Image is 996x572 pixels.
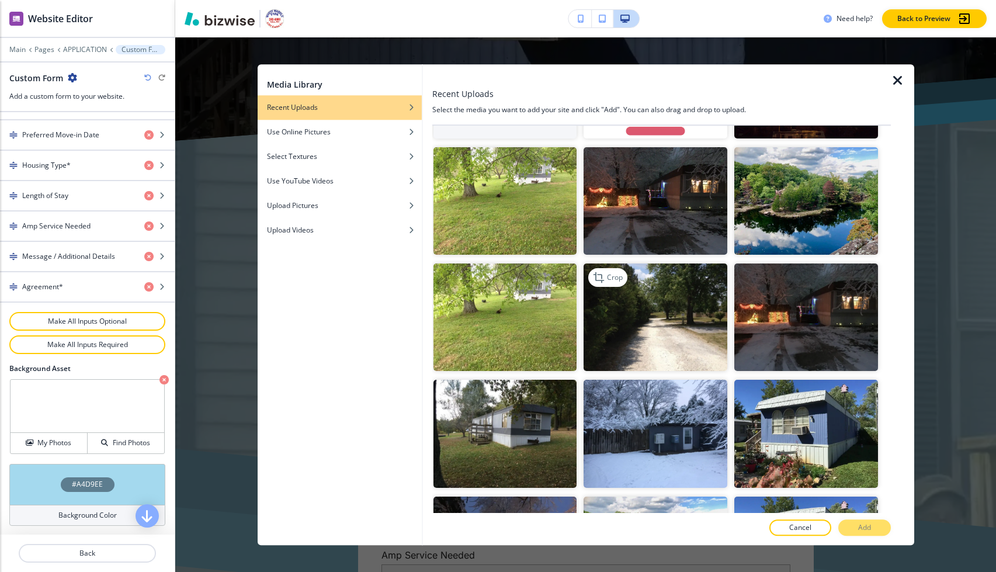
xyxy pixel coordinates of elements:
h4: Upload Videos [267,225,314,235]
div: My PhotosFind Photos [9,379,165,455]
h4: Housing Type* [22,160,71,171]
button: #A4D9EEBackground Color [9,464,165,526]
h4: #A4D9EE [72,479,103,490]
img: Bizwise Logo [185,12,255,26]
img: Your Logo [265,9,284,28]
button: Use Online Pictures [258,120,422,144]
p: Crop [607,272,623,283]
button: APPLICATION [63,46,107,54]
button: Upload Videos [258,218,422,242]
h4: Use YouTube Videos [267,176,334,186]
button: Cancel [769,519,831,536]
img: Drag [9,283,18,291]
p: Custom Form [122,46,159,54]
button: Make All Inputs Optional [9,312,165,331]
p: Make All Inputs Required [25,339,150,350]
h2: Website Editor [28,12,93,26]
h4: Message / Additional Details [22,251,115,262]
h4: Find Photos [113,438,150,448]
button: Back to Preview [882,9,987,28]
img: Drag [9,161,18,169]
h2: Custom Form [9,72,63,84]
h4: My Photos [37,438,71,448]
button: Pages [34,46,54,54]
button: Use YouTube Videos [258,169,422,193]
h4: Agreement* [22,282,63,292]
p: Make All Inputs Optional [25,316,150,327]
h3: Add a custom form to your website. [9,91,165,102]
img: Drag [9,131,18,139]
div: Crop [588,268,627,287]
h4: Select the media you want to add your site and click "Add". You can also drag and drop to upload. [432,105,891,115]
button: Custom Form [116,45,165,54]
h4: Recent Uploads [267,102,318,113]
button: Make All Inputs Required [9,335,165,354]
img: Drag [9,192,18,200]
button: Back [19,544,156,563]
button: Find Photos [88,433,164,453]
button: Upload Pictures [258,193,422,218]
p: Back [20,548,155,559]
h3: Recent Uploads [432,88,494,100]
h2: Background Asset [9,363,165,374]
p: Back to Preview [897,13,950,24]
p: Cancel [789,522,811,533]
button: Main [9,46,26,54]
h4: Upload Pictures [267,200,318,211]
button: Select Textures [258,144,422,169]
h4: Length of Stay [22,190,68,201]
h2: Media Library [267,78,322,91]
h4: Preferred Move-in Date [22,130,99,140]
h4: Select Textures [267,151,317,162]
h4: Use Online Pictures [267,127,331,137]
img: Drag [9,252,18,261]
h4: Background Color [58,510,117,521]
img: editor icon [9,12,23,26]
button: Recent Uploads [258,95,422,120]
h4: Amp Service Needed [22,221,91,231]
h3: Need help? [837,13,873,24]
img: Drag [9,222,18,230]
button: My Photos [11,433,88,453]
